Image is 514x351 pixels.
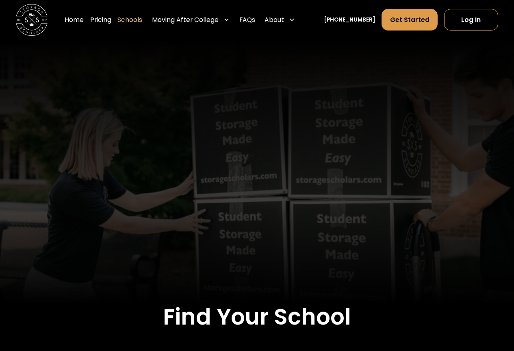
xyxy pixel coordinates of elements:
[65,9,84,31] a: Home
[382,9,438,31] a: Get Started
[265,15,284,24] div: About
[324,16,375,24] a: [PHONE_NUMBER]
[444,9,498,31] a: Log In
[16,4,48,36] img: Storage Scholars main logo
[239,9,255,31] a: FAQs
[90,9,111,31] a: Pricing
[16,304,498,331] h2: Find Your School
[117,9,142,31] a: Schools
[152,15,219,24] div: Moving After College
